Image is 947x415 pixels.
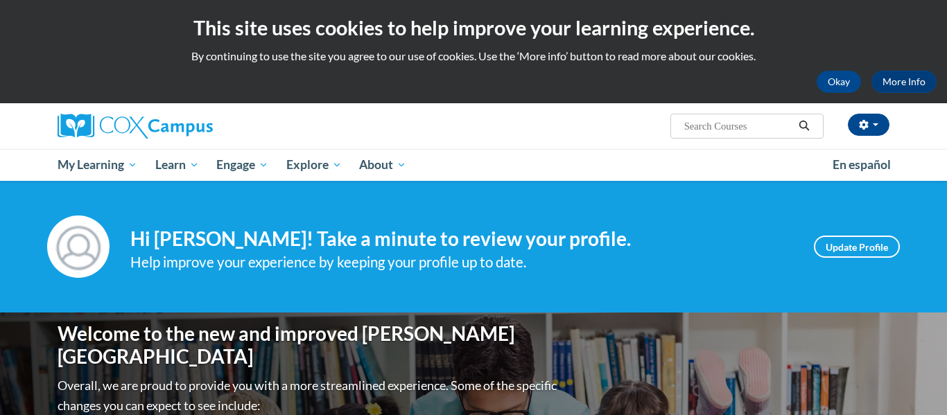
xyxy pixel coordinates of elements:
a: Engage [207,149,277,181]
h2: This site uses cookies to help improve your learning experience. [10,14,937,42]
span: About [359,157,406,173]
a: Cox Campus [58,114,321,139]
a: En español [824,150,900,179]
button: Account Settings [848,114,889,136]
a: Learn [146,149,208,181]
a: About [351,149,416,181]
input: Search Courses [683,118,794,134]
h4: Hi [PERSON_NAME]! Take a minute to review your profile. [130,227,793,251]
a: Explore [277,149,351,181]
a: My Learning [49,149,146,181]
h1: Welcome to the new and improved [PERSON_NAME][GEOGRAPHIC_DATA] [58,322,560,369]
div: Main menu [37,149,910,181]
a: More Info [871,71,937,93]
img: Profile Image [47,215,110,278]
button: Search [794,118,815,134]
p: By continuing to use the site you agree to our use of cookies. Use the ‘More info’ button to read... [10,48,937,64]
span: En español [833,157,891,172]
img: Cox Campus [58,114,213,139]
span: My Learning [58,157,137,173]
span: Learn [155,157,199,173]
a: Update Profile [814,236,900,258]
div: Help improve your experience by keeping your profile up to date. [130,251,793,274]
span: Engage [216,157,268,173]
span: Explore [286,157,342,173]
button: Okay [817,71,861,93]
